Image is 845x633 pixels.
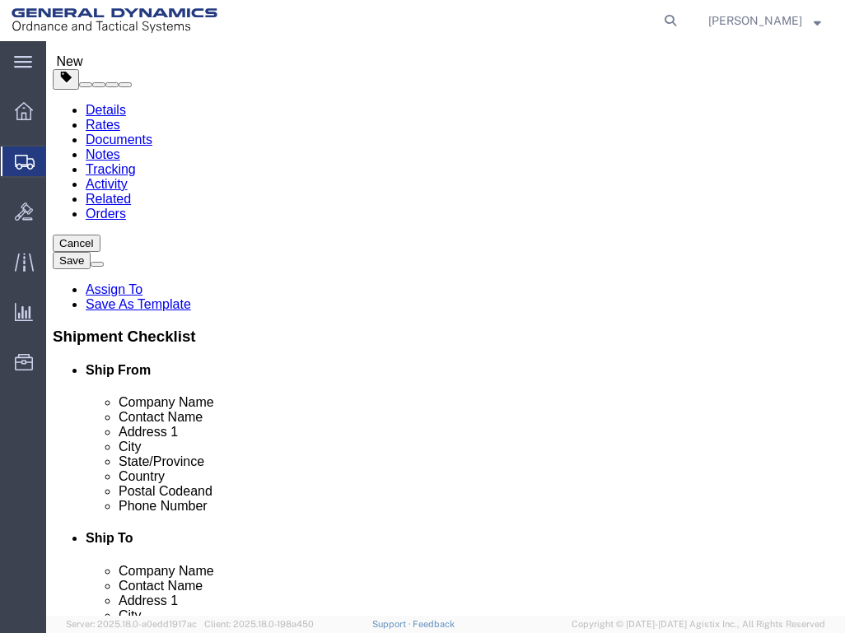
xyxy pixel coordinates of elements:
[708,12,802,30] span: Chad Oakes
[204,619,314,629] span: Client: 2025.18.0-198a450
[12,8,217,33] img: logo
[572,617,825,631] span: Copyright © [DATE]-[DATE] Agistix Inc., All Rights Reserved
[413,619,455,629] a: Feedback
[707,11,822,30] button: [PERSON_NAME]
[66,619,197,629] span: Server: 2025.18.0-a0edd1917ac
[372,619,413,629] a: Support
[46,41,845,616] iframe: FS Legacy Container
